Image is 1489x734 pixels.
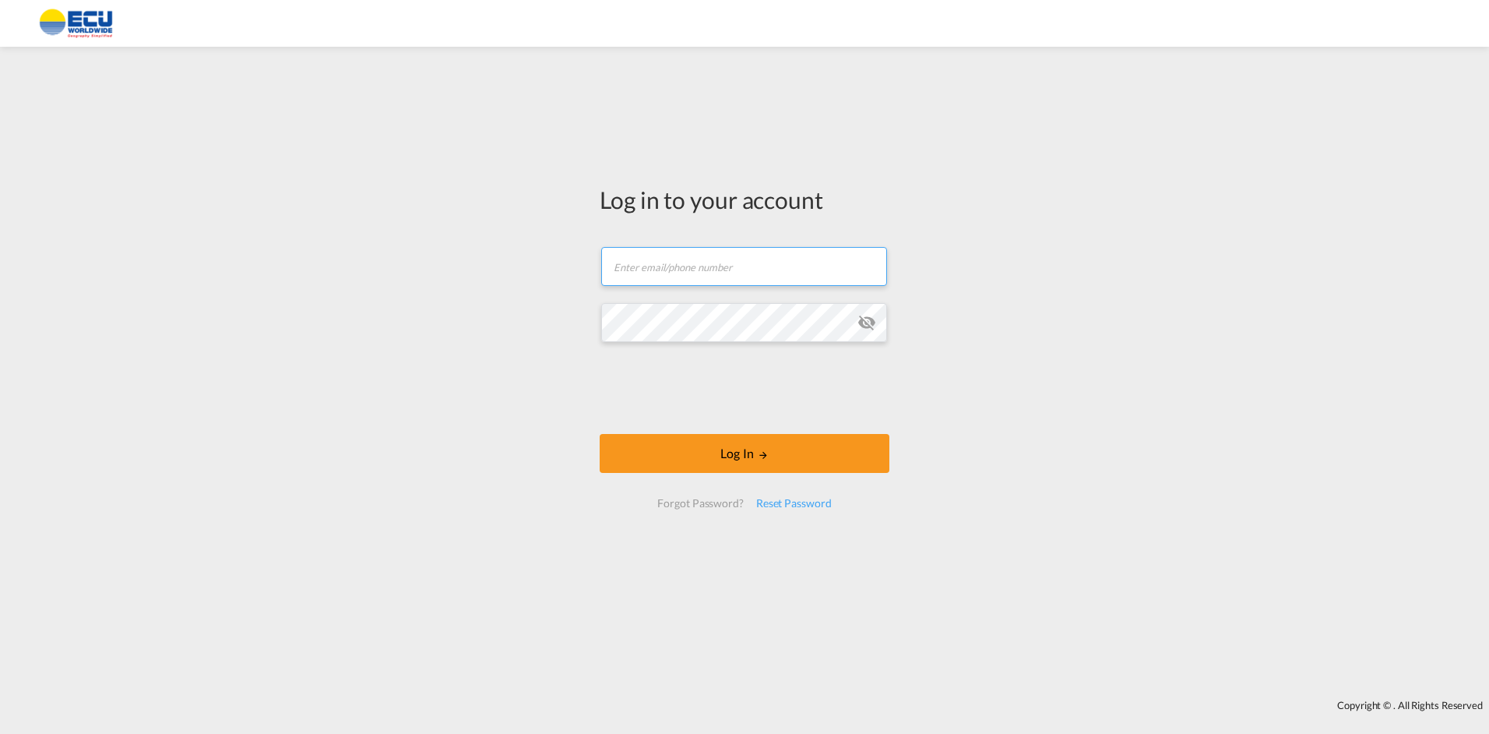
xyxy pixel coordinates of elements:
[601,247,887,286] input: Enter email/phone number
[626,358,863,418] iframe: reCAPTCHA
[600,183,889,216] div: Log in to your account
[600,434,889,473] button: LOGIN
[750,489,838,517] div: Reset Password
[857,313,876,332] md-icon: icon-eye-off
[651,489,749,517] div: Forgot Password?
[23,6,128,41] img: 6cccb1402a9411edb762cf9624ab9cda.png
